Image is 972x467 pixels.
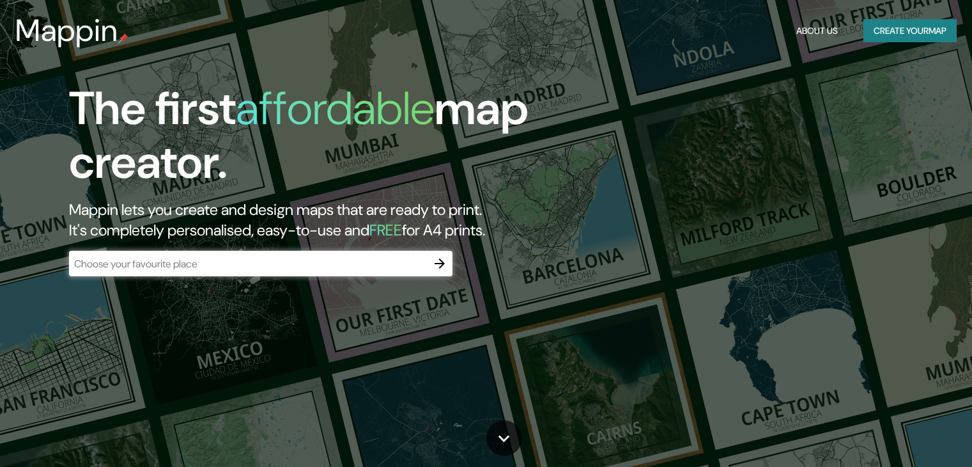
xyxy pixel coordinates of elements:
input: Choose your favourite place [69,257,427,271]
button: About Us [791,19,843,43]
button: Create yourmap [863,19,957,43]
h1: affordable [236,79,435,138]
h3: Mappin [15,13,118,49]
img: mappin-pin [118,33,128,44]
h2: Mappin lets you create and design maps that are ready to print. It's completely personalised, eas... [69,200,555,241]
h5: FREE [369,220,402,240]
h1: The first map creator. [69,82,555,200]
